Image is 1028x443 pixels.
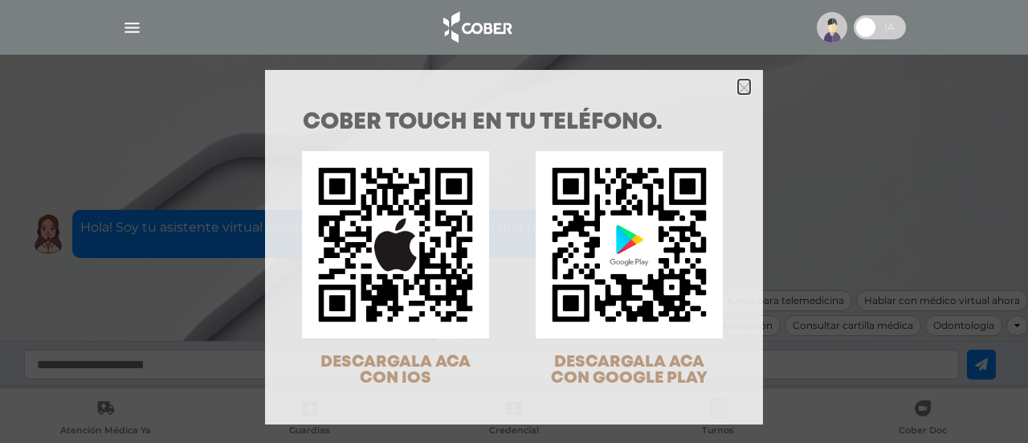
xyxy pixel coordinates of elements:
[320,355,471,386] span: DESCARGALA ACA CON IOS
[303,112,725,134] h1: COBER TOUCH en tu teléfono.
[302,151,489,338] img: qr-code
[738,80,750,94] button: Close
[551,355,708,386] span: DESCARGALA ACA CON GOOGLE PLAY
[536,151,723,338] img: qr-code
